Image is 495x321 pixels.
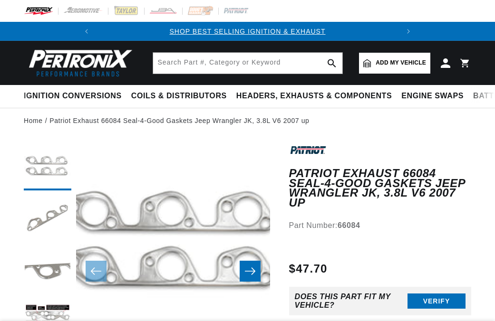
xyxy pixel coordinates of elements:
[232,85,397,107] summary: Headers, Exhausts & Components
[399,22,418,41] button: Translation missing: en.sections.announcements.next_announcement
[408,293,466,309] button: Verify
[24,247,71,295] button: Load image 3 in gallery view
[240,261,261,282] button: Slide right
[289,219,471,232] div: Part Number:
[397,85,468,107] summary: Engine Swaps
[96,26,398,37] div: Announcement
[289,260,328,277] span: $47.70
[401,91,464,101] span: Engine Swaps
[24,195,71,243] button: Load image 2 in gallery view
[24,143,71,190] button: Load image 1 in gallery view
[359,53,430,74] a: Add my vehicle
[126,85,232,107] summary: Coils & Distributors
[24,47,133,79] img: Pertronix
[376,58,426,67] span: Add my vehicle
[86,261,107,282] button: Slide left
[338,221,360,229] strong: 66084
[77,22,96,41] button: Translation missing: en.sections.announcements.previous_announcement
[289,169,471,208] h1: Patriot Exhaust 66084 Seal-4-Good Gaskets Jeep Wrangler JK, 3.8L V6 2007 up
[131,91,227,101] span: Coils & Distributors
[295,293,408,310] div: Does This part fit My vehicle?
[321,53,342,74] button: search button
[49,115,309,126] a: Patriot Exhaust 66084 Seal-4-Good Gaskets Jeep Wrangler JK, 3.8L V6 2007 up
[153,53,342,74] input: Search Part #, Category or Keyword
[236,91,392,101] span: Headers, Exhausts & Components
[169,28,325,35] a: SHOP BEST SELLING IGNITION & EXHAUST
[24,91,122,101] span: Ignition Conversions
[96,26,398,37] div: 1 of 2
[24,115,471,126] nav: breadcrumbs
[24,115,43,126] a: Home
[24,85,126,107] summary: Ignition Conversions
